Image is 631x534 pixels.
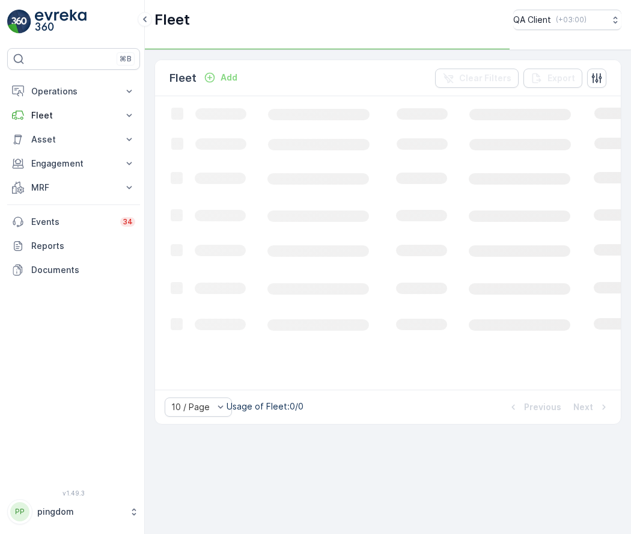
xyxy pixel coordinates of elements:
[556,15,587,25] p: ( +03:00 )
[31,109,116,121] p: Fleet
[7,79,140,103] button: Operations
[35,10,87,34] img: logo_light-DOdMpM7g.png
[459,72,511,84] p: Clear Filters
[7,152,140,176] button: Engagement
[7,127,140,152] button: Asset
[227,400,303,413] p: Usage of Fleet : 0/0
[31,264,135,276] p: Documents
[506,400,562,414] button: Previous
[123,217,133,227] p: 34
[31,216,113,228] p: Events
[199,70,242,85] button: Add
[573,401,593,413] p: Next
[7,258,140,282] a: Documents
[31,182,116,194] p: MRF
[37,506,123,518] p: pingdom
[10,502,29,521] div: PP
[523,69,582,88] button: Export
[7,489,140,497] span: v 1.49.3
[7,234,140,258] a: Reports
[7,176,140,200] button: MRF
[513,10,621,30] button: QA Client(+03:00)
[120,54,132,64] p: ⌘B
[154,10,190,29] p: Fleet
[572,400,611,414] button: Next
[547,72,575,84] p: Export
[169,70,197,87] p: Fleet
[7,103,140,127] button: Fleet
[7,10,31,34] img: logo
[31,158,116,170] p: Engagement
[7,210,140,234] a: Events34
[524,401,561,413] p: Previous
[31,133,116,146] p: Asset
[31,240,135,252] p: Reports
[221,72,237,84] p: Add
[7,499,140,524] button: PPpingdom
[435,69,519,88] button: Clear Filters
[31,85,116,97] p: Operations
[513,14,551,26] p: QA Client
